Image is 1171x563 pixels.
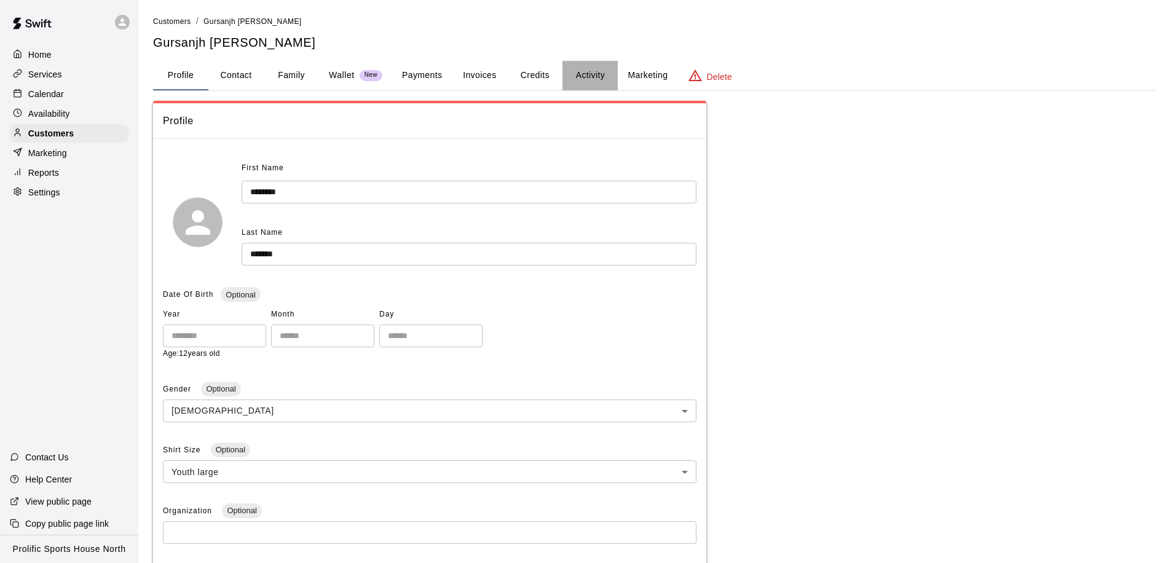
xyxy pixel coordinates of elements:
[10,85,128,103] a: Calendar
[618,61,677,90] button: Marketing
[452,61,507,90] button: Invoices
[163,506,215,515] span: Organization
[153,16,191,26] a: Customers
[163,113,696,129] span: Profile
[163,305,266,325] span: Year
[707,71,732,83] p: Delete
[10,65,128,84] a: Services
[10,124,128,143] a: Customers
[201,384,240,393] span: Optional
[271,305,374,325] span: Month
[153,17,191,26] span: Customers
[10,144,128,162] a: Marketing
[242,228,283,237] span: Last Name
[10,104,128,123] a: Availability
[153,34,1156,51] h5: Gursanjh [PERSON_NAME]
[28,88,64,100] p: Calendar
[25,518,109,530] p: Copy public page link
[163,460,696,483] div: Youth large
[196,15,199,28] li: /
[28,167,59,179] p: Reports
[392,61,452,90] button: Payments
[25,473,72,486] p: Help Center
[163,385,194,393] span: Gender
[28,127,74,140] p: Customers
[242,159,284,178] span: First Name
[28,186,60,199] p: Settings
[221,290,260,299] span: Optional
[28,68,62,81] p: Services
[153,15,1156,28] nav: breadcrumb
[10,183,128,202] a: Settings
[329,69,355,82] p: Wallet
[163,349,220,358] span: Age: 12 years old
[562,61,618,90] button: Activity
[28,49,52,61] p: Home
[379,305,483,325] span: Day
[203,17,302,26] span: Gursanjh [PERSON_NAME]
[208,61,264,90] button: Contact
[264,61,319,90] button: Family
[13,543,126,556] p: Prolific Sports House North
[163,446,203,454] span: Shirt Size
[153,61,1156,90] div: basic tabs example
[10,45,128,64] a: Home
[28,108,70,120] p: Availability
[163,400,696,422] div: [DEMOGRAPHIC_DATA]
[25,451,69,463] p: Contact Us
[153,61,208,90] button: Profile
[163,290,213,299] span: Date Of Birth
[211,445,250,454] span: Optional
[222,506,261,515] span: Optional
[507,61,562,90] button: Credits
[25,495,92,508] p: View public page
[10,163,128,182] a: Reports
[360,71,382,79] span: New
[28,147,67,159] p: Marketing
